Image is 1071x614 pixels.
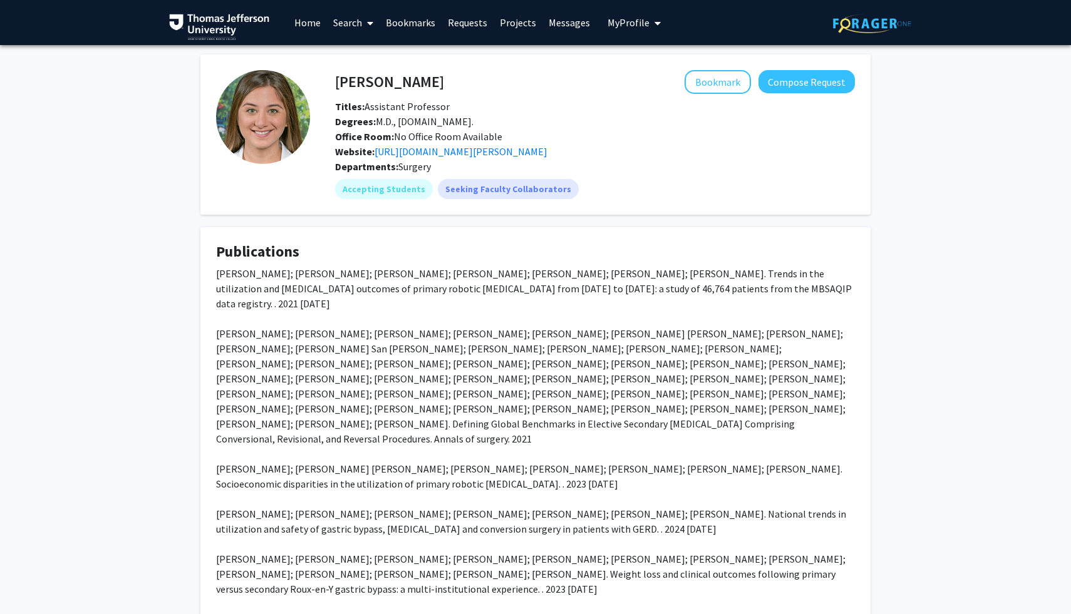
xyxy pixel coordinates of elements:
[169,14,269,40] img: Thomas Jefferson University Logo
[335,70,444,93] h4: [PERSON_NAME]
[288,1,327,44] a: Home
[542,1,596,44] a: Messages
[335,115,473,128] span: M.D., [DOMAIN_NAME].
[216,243,855,261] h4: Publications
[335,145,375,158] b: Website:
[335,115,376,128] b: Degrees:
[438,179,579,199] mat-chip: Seeking Faculty Collaborators
[758,70,855,93] button: Compose Request to Talar Tatarian
[398,160,431,173] span: Surgery
[335,100,450,113] span: Assistant Professor
[335,130,502,143] span: No Office Room Available
[442,1,494,44] a: Requests
[494,1,542,44] a: Projects
[335,160,398,173] b: Departments:
[833,14,911,33] img: ForagerOne Logo
[216,70,310,164] img: Profile Picture
[335,100,365,113] b: Titles:
[380,1,442,44] a: Bookmarks
[608,16,649,29] span: My Profile
[685,70,751,94] button: Add Talar Tatarian to Bookmarks
[335,130,394,143] b: Office Room:
[335,179,433,199] mat-chip: Accepting Students
[9,558,53,605] iframe: Chat
[327,1,380,44] a: Search
[375,145,547,158] a: Opens in a new tab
